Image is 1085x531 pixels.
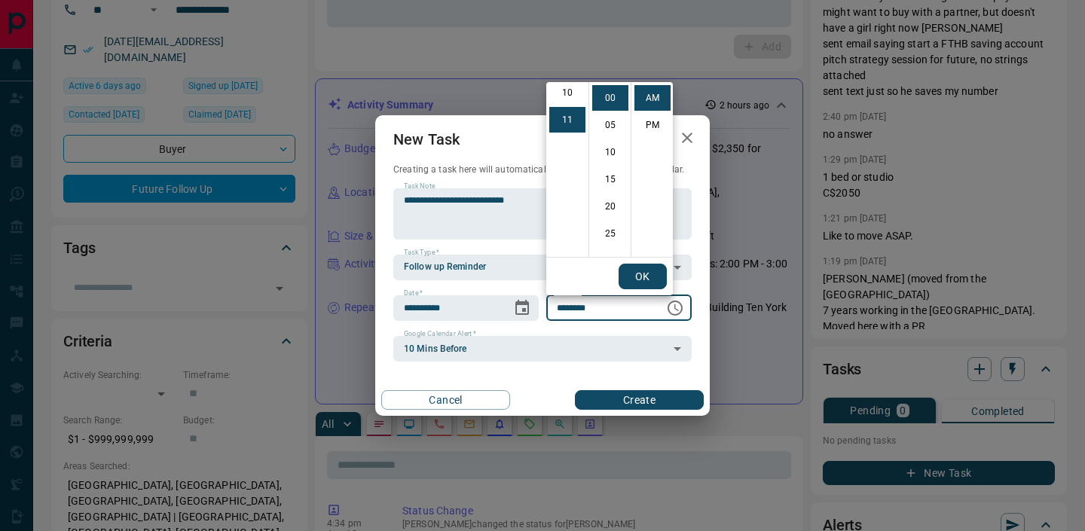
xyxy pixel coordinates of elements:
li: 10 minutes [592,139,628,165]
li: 0 minutes [592,85,628,111]
button: Choose date, selected date is Oct 7, 2025 [507,293,537,323]
button: Cancel [381,390,510,410]
li: 15 minutes [592,166,628,192]
li: 20 minutes [592,194,628,219]
button: Choose time, selected time is 11:00 AM [660,293,690,323]
li: 30 minutes [592,248,628,273]
label: Task Type [404,248,439,258]
ul: Select meridiem [631,82,673,257]
button: Create [575,390,704,410]
li: AM [634,85,671,111]
ul: Select hours [546,82,588,257]
h2: New Task [375,115,478,163]
li: PM [634,112,671,138]
li: 5 minutes [592,112,628,138]
li: 10 hours [549,80,585,105]
ul: Select minutes [588,82,631,257]
div: 10 Mins Before [393,336,692,362]
p: Creating a task here will automatically add it to your Google Calendar. [393,163,692,176]
button: OK [619,264,667,289]
li: 11 hours [549,107,585,133]
label: Date [404,288,423,298]
li: 25 minutes [592,221,628,246]
label: Google Calendar Alert [404,329,476,339]
label: Time [557,288,576,298]
label: Task Note [404,182,435,191]
div: Follow up Reminder [393,255,692,280]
